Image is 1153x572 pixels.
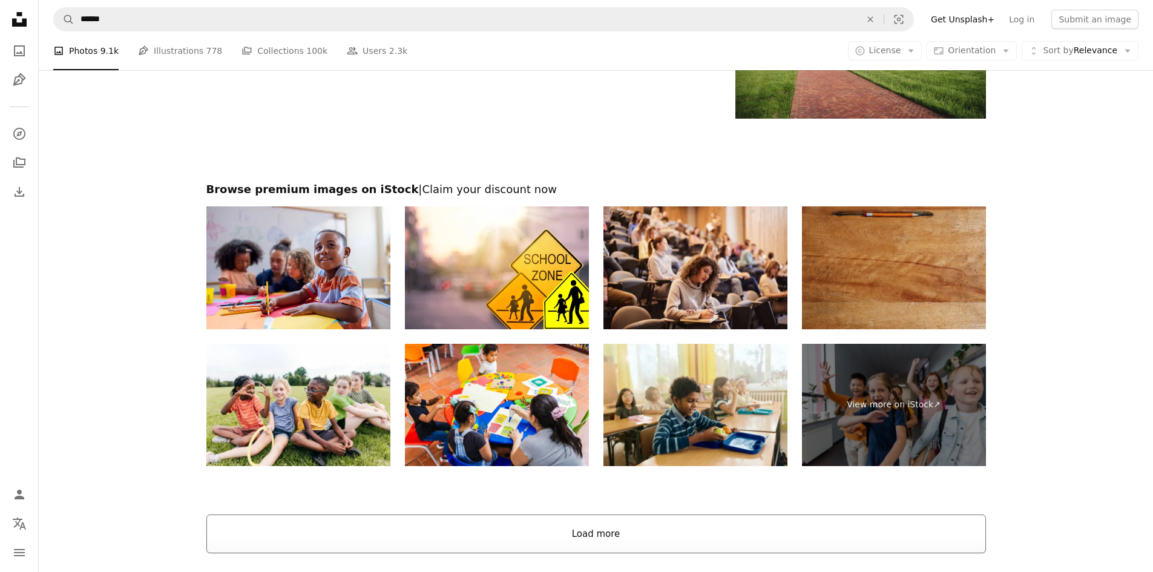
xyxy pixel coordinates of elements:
[848,41,922,61] button: License
[857,8,884,31] button: Clear
[1022,41,1138,61] button: Sort byRelevance
[948,45,996,55] span: Orientation
[7,122,31,146] a: Explore
[405,344,589,467] img: Teacher helping preschool children with arts and crafts activity about recycling
[7,68,31,92] a: Illustrations
[7,541,31,565] button: Menu
[206,206,390,329] img: Happy schoolboy drawing in class at the kindergarten
[206,514,986,553] button: Load more
[347,31,407,70] a: Users 2.3k
[802,206,986,329] img: Vintage School Desk
[1043,45,1117,57] span: Relevance
[405,206,589,329] img: School zone warning sign on blur traffic road with colorful bokeh light abstract background. Copy...
[7,151,31,175] a: Collections
[802,344,986,467] a: View more on iStock↗
[206,344,390,467] img: Nature’s Classroom: Kids Learning Through Play
[869,45,901,55] span: License
[53,7,914,31] form: Find visuals sitewide
[206,44,223,58] span: 778
[7,7,31,34] a: Home — Unsplash
[138,31,222,70] a: Illustrations 778
[7,511,31,536] button: Language
[389,44,407,58] span: 2.3k
[927,41,1017,61] button: Orientation
[1043,45,1073,55] span: Sort by
[7,39,31,63] a: Photos
[1002,10,1042,29] a: Log in
[306,44,327,58] span: 100k
[884,8,913,31] button: Visual search
[206,182,986,197] h2: Browse premium images on iStock
[924,10,1002,29] a: Get Unsplash+
[7,180,31,204] a: Download History
[418,183,557,196] span: | Claim your discount now
[603,206,787,329] img: Writing an exam at the university!
[603,344,787,467] img: Happy black boy having fruit for snack during a break in the classroom.
[241,31,327,70] a: Collections 100k
[7,482,31,507] a: Log in / Sign up
[1051,10,1138,29] button: Submit an image
[54,8,74,31] button: Search Unsplash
